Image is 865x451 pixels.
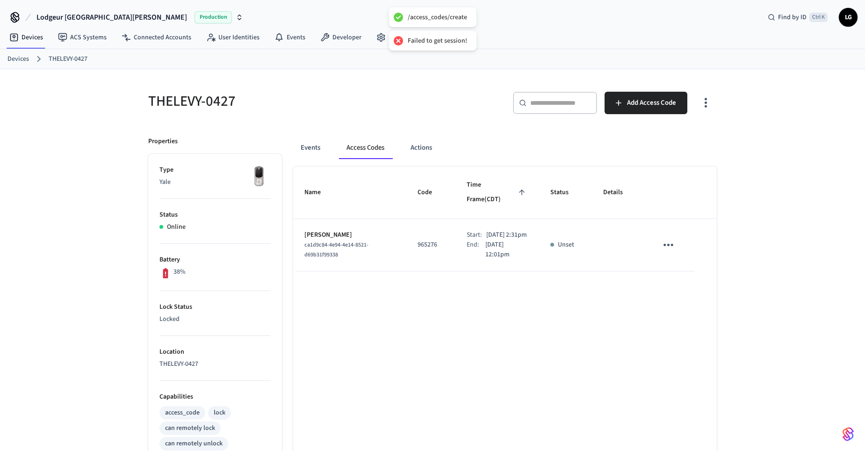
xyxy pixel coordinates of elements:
[159,314,271,324] p: Locked
[558,240,574,250] p: Unset
[627,97,676,109] span: Add Access Code
[313,29,369,46] a: Developer
[839,8,858,27] button: LG
[304,230,395,240] p: [PERSON_NAME]
[159,177,271,187] p: Yale
[467,240,485,260] div: End:
[550,185,581,200] span: Status
[418,185,444,200] span: Code
[159,165,271,175] p: Type
[293,137,328,159] button: Events
[214,408,225,418] div: lock
[293,137,717,159] div: ant example
[467,230,486,240] div: Start:
[49,54,87,64] a: THELEVY-0427
[159,302,271,312] p: Lock Status
[114,29,199,46] a: Connected Accounts
[7,54,29,64] a: Devices
[369,29,419,46] a: Settings
[293,167,717,271] table: sticky table
[165,408,200,418] div: access_code
[36,12,187,23] span: Lodgeur [GEOGRAPHIC_DATA][PERSON_NAME]
[159,255,271,265] p: Battery
[403,137,440,159] button: Actions
[467,178,528,207] span: Time Frame(CDT)
[843,427,854,442] img: SeamLogoGradient.69752ec5.svg
[167,222,186,232] p: Online
[195,11,232,23] span: Production
[159,392,271,402] p: Capabilities
[165,439,223,449] div: can remotely unlock
[760,9,835,26] div: Find by IDCtrl K
[418,240,444,250] p: 965276
[50,29,114,46] a: ACS Systems
[247,165,271,189] img: Yale Assure Touchscreen Wifi Smart Lock, Satin Nickel, Front
[339,137,392,159] button: Access Codes
[605,92,687,114] button: Add Access Code
[408,36,467,45] div: Failed to get session!
[148,92,427,111] h5: THELEVY-0427
[148,137,178,146] p: Properties
[778,13,807,22] span: Find by ID
[165,423,215,433] div: can remotely lock
[267,29,313,46] a: Events
[408,13,467,22] div: /access_codes/create
[159,210,271,220] p: Status
[809,13,828,22] span: Ctrl K
[840,9,857,26] span: LG
[603,185,635,200] span: Details
[173,267,186,277] p: 38%
[486,230,527,240] p: [DATE] 2:31pm
[159,359,271,369] p: THELEVY-0427
[304,241,368,259] span: ca1d9c84-4e94-4e14-8521-d69b31f99338
[2,29,50,46] a: Devices
[485,240,527,260] p: [DATE] 12:01pm
[199,29,267,46] a: User Identities
[304,185,333,200] span: Name
[159,347,271,357] p: Location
